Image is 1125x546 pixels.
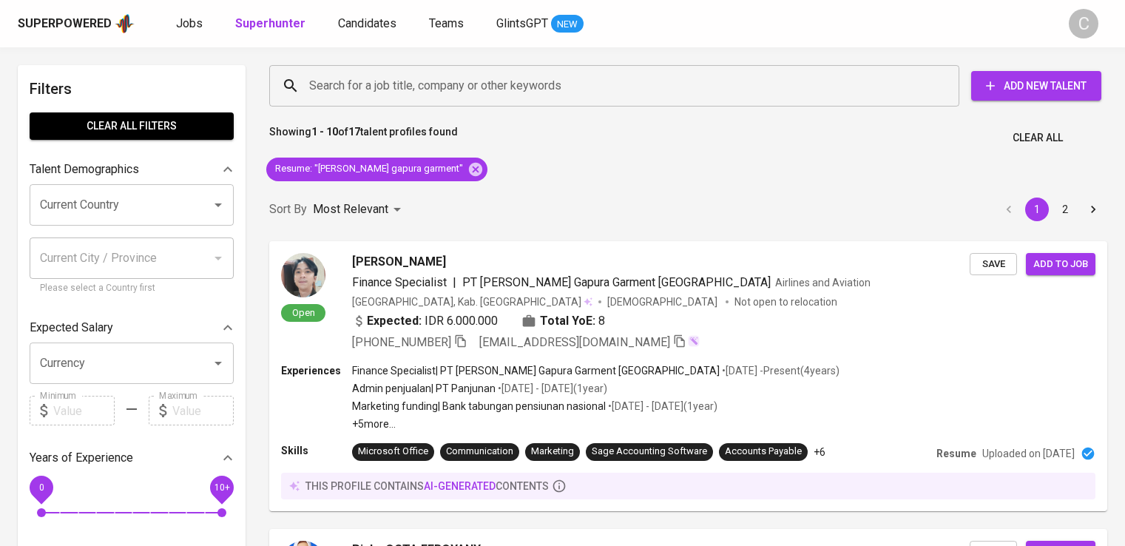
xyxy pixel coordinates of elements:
span: Add New Talent [983,77,1089,95]
p: this profile contains contents [305,479,549,493]
button: Add to job [1026,253,1095,276]
p: Marketing funding | Bank tabungan pensiunan nasional [352,399,606,414]
img: 64517b74771b29def3fc1998dfb93400.jpg [281,253,325,297]
button: Go to page 2 [1053,198,1077,221]
p: Expected Salary [30,319,113,337]
a: Teams [429,15,467,33]
span: Finance Specialist [352,275,447,289]
span: PT [PERSON_NAME] Gapura Garment [GEOGRAPHIC_DATA] [462,275,771,289]
p: Please select a Country first [40,281,223,296]
button: Save [970,253,1017,276]
span: [DEMOGRAPHIC_DATA] [607,294,720,309]
div: Years of Experience [30,443,234,473]
button: Add New Talent [971,71,1101,101]
img: app logo [115,13,135,35]
p: Skills [281,443,352,458]
span: Resume : "[PERSON_NAME] gapura garment" [266,162,472,176]
p: Not open to relocation [734,294,837,309]
div: [GEOGRAPHIC_DATA], Kab. [GEOGRAPHIC_DATA] [352,294,592,309]
div: Resume: "[PERSON_NAME] gapura garment" [266,158,487,181]
p: • [DATE] - [DATE] ( 1 year ) [496,381,607,396]
input: Value [53,396,115,425]
button: Clear All filters [30,112,234,140]
span: Jobs [176,16,203,30]
p: Resume [936,446,976,461]
span: Add to job [1033,256,1088,273]
span: Open [286,306,321,319]
p: Uploaded on [DATE] [982,446,1075,461]
span: [EMAIL_ADDRESS][DOMAIN_NAME] [479,335,670,349]
p: Talent Demographics [30,161,139,178]
p: • [DATE] - [DATE] ( 1 year ) [606,399,717,414]
div: IDR 6.000.000 [352,312,498,330]
p: Finance Specialist | PT [PERSON_NAME] Gapura Garment [GEOGRAPHIC_DATA] [352,363,720,378]
span: Teams [429,16,464,30]
a: Open[PERSON_NAME]Finance Specialist|PT [PERSON_NAME] Gapura Garment [GEOGRAPHIC_DATA]Airlines and... [269,241,1107,511]
div: Expected Salary [30,313,234,343]
div: Most Relevant [313,196,406,223]
button: page 1 [1025,198,1049,221]
span: Clear All filters [41,117,222,135]
p: • [DATE] - Present ( 4 years ) [720,363,839,378]
div: C [1069,9,1098,38]
span: NEW [551,17,584,32]
span: 8 [598,312,605,330]
span: Candidates [338,16,396,30]
div: Microsoft Office [358,445,428,459]
p: Showing of talent profiles found [269,124,458,152]
div: Talent Demographics [30,155,234,184]
span: Clear All [1013,129,1063,147]
span: AI-generated [424,480,496,492]
div: Sage Accounting Software [592,445,707,459]
b: Superhunter [235,16,305,30]
span: GlintsGPT [496,16,548,30]
p: Years of Experience [30,449,133,467]
span: Airlines and Aviation [775,277,871,289]
p: Experiences [281,363,352,378]
span: 10+ [214,482,229,493]
a: Superhunter [235,15,308,33]
p: Most Relevant [313,200,388,218]
p: Sort By [269,200,307,218]
b: Expected: [367,312,422,330]
span: [PERSON_NAME] [352,253,446,271]
a: Jobs [176,15,206,33]
button: Clear All [1007,124,1069,152]
input: Value [172,396,234,425]
p: +6 [814,445,825,459]
span: Save [977,256,1010,273]
p: Admin penjualan | PT Panjunan [352,381,496,396]
div: Communication [446,445,513,459]
span: 0 [38,482,44,493]
a: Candidates [338,15,399,33]
a: GlintsGPT NEW [496,15,584,33]
button: Go to next page [1081,198,1105,221]
button: Open [208,195,229,215]
button: Open [208,353,229,374]
a: Superpoweredapp logo [18,13,135,35]
b: 17 [348,126,360,138]
div: Accounts Payable [725,445,802,459]
div: Marketing [531,445,574,459]
nav: pagination navigation [995,198,1107,221]
h6: Filters [30,77,234,101]
p: +5 more ... [352,417,839,431]
img: magic_wand.svg [688,335,700,347]
b: Total YoE: [540,312,595,330]
div: Superpowered [18,16,112,33]
b: 1 - 10 [311,126,338,138]
span: [PHONE_NUMBER] [352,335,451,349]
span: | [453,274,456,291]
